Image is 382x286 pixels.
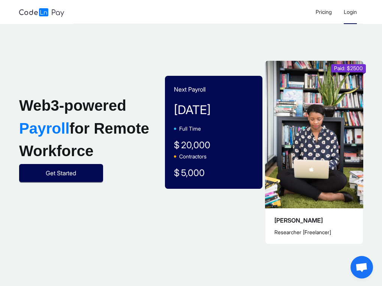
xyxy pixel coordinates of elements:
[179,153,207,160] span: Contractors
[181,140,210,151] span: 20,000
[334,65,363,71] span: Paid: $2500
[19,120,69,137] span: Payroll
[179,125,201,132] span: Full Time
[19,8,64,17] img: logo
[274,217,323,224] span: [PERSON_NAME]
[181,167,205,178] span: 5,000
[19,95,159,163] h1: Web3-powered for Remote Workforce
[174,166,180,180] span: $
[46,169,76,178] span: Get Started
[351,256,373,278] div: Open chat
[274,229,331,235] span: Researcher [Freelancer]
[174,138,180,152] span: $
[174,102,211,117] span: [DATE]
[265,61,363,208] img: example
[344,9,357,15] span: Login
[19,170,103,176] a: Get Started
[19,164,103,182] button: Get Started
[316,9,332,15] span: Pricing
[174,85,253,94] p: Next Payroll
